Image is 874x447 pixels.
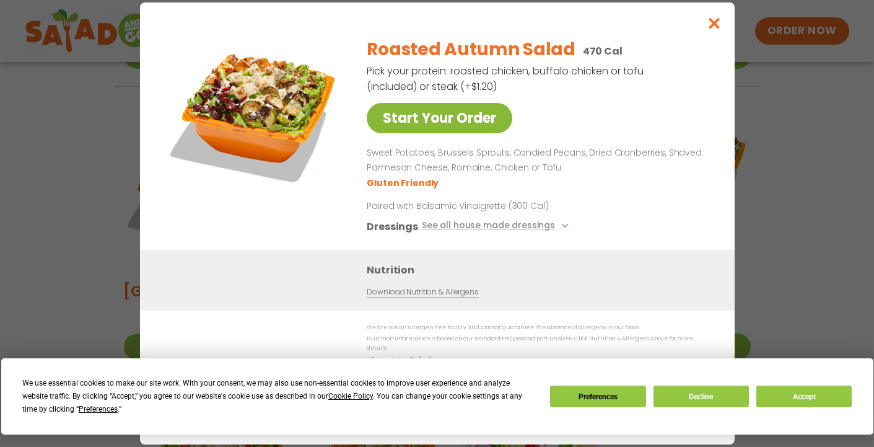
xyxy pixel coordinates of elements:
a: Start Your Order [367,103,512,133]
h3: Nutrition [367,262,716,278]
span: Preferences [79,405,118,414]
button: Preferences [550,386,645,407]
a: Download Nutrition & Allergens [367,286,478,298]
p: We are not an allergen free facility and cannot guarantee the absence of allergens in our foods. [367,323,710,332]
p: Sweet Potatoes, Brussels Sprouts, Candied Pecans, Dried Cranberries, Shaved Parmesan Cheese, Roma... [367,146,705,175]
p: Nutrition information is based on our standard recipes and portion sizes. Click Nutrition & Aller... [367,334,710,353]
button: Accept [756,386,852,407]
p: Pick your protein: roasted chicken, buffalo chicken or tofu (included) or steak (+$1.20) [367,63,645,94]
h2: Roasted Autumn Salad [367,37,575,63]
div: We use essential cookies to make our site work. With your consent, we may also use non-essential ... [22,377,535,416]
button: Close modal [694,2,734,44]
p: 470 Cal [582,43,622,59]
p: Paired with Balsamic Vinaigrette (300 Cal) [367,200,596,213]
button: See all house made dressings [421,219,572,234]
li: Gluten Friendly [367,177,440,190]
img: Featured product photo for Roasted Autumn Salad [168,27,341,201]
div: Cookie Consent Prompt [1,358,873,435]
strong: Gluten Friendly (GF) [367,356,431,363]
button: Decline [653,386,749,407]
h3: Dressings [367,219,418,234]
span: Cookie Policy [328,392,373,401]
